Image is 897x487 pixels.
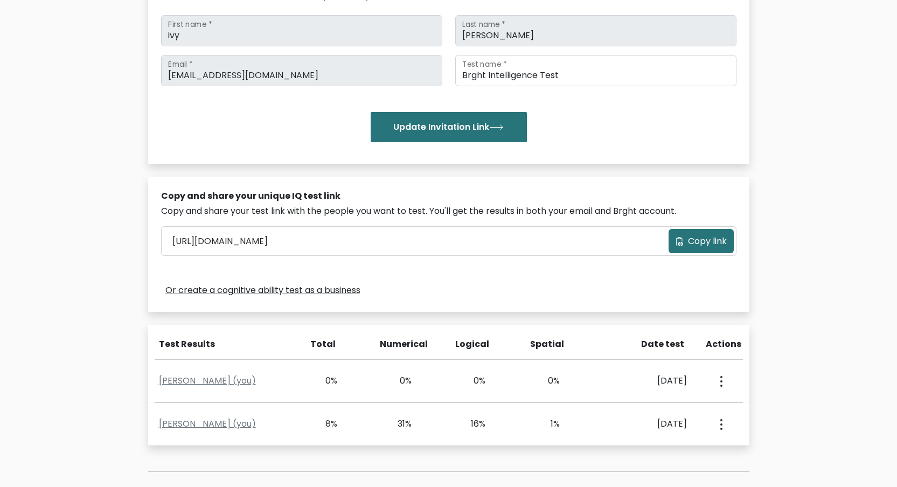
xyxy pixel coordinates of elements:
[159,418,256,430] a: [PERSON_NAME] (you)
[161,15,442,46] input: First name
[307,418,338,430] div: 8%
[455,55,736,86] input: Test name
[455,15,736,46] input: Last name
[159,374,256,387] a: [PERSON_NAME] (you)
[159,338,292,351] div: Test Results
[161,205,736,218] div: Copy and share your test link with the people you want to test. You'll get the results in both yo...
[161,190,736,203] div: Copy and share your unique IQ test link
[455,374,486,387] div: 0%
[706,338,743,351] div: Actions
[380,338,411,351] div: Numerical
[165,284,360,297] a: Or create a cognitive ability test as a business
[381,374,412,387] div: 0%
[455,418,486,430] div: 16%
[529,418,560,430] div: 1%
[603,374,687,387] div: [DATE]
[688,235,727,248] span: Copy link
[161,55,442,86] input: Email
[669,229,734,253] button: Copy link
[530,338,561,351] div: Spatial
[307,374,338,387] div: 0%
[606,338,693,351] div: Date test
[381,418,412,430] div: 31%
[305,338,336,351] div: Total
[529,374,560,387] div: 0%
[371,112,527,142] button: Update Invitation Link
[455,338,486,351] div: Logical
[603,418,687,430] div: [DATE]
